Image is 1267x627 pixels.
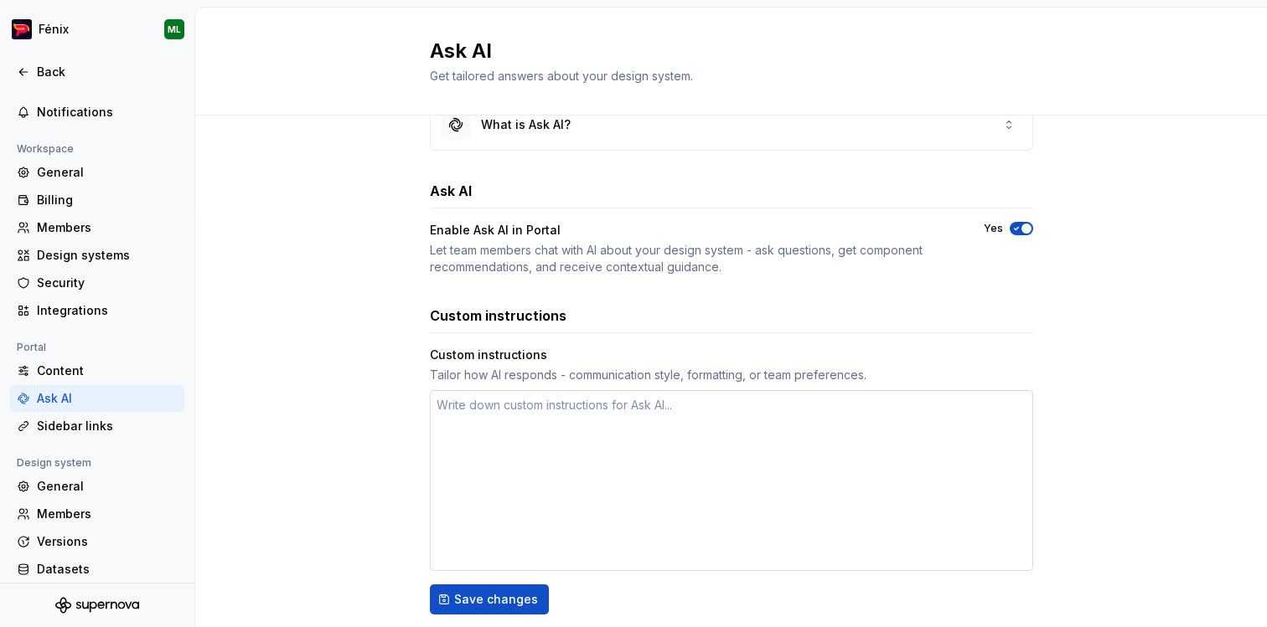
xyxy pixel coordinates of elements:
a: Security [10,270,184,296]
a: Back [10,59,184,85]
div: Content [37,362,178,379]
div: General [37,478,178,495]
div: Versions [37,533,178,550]
div: Fénix [39,21,69,38]
div: Sidebar links [37,418,178,434]
div: Billing [37,192,178,208]
div: Datasets [37,561,178,578]
a: Datasets [10,556,184,583]
div: Design system [10,453,98,473]
div: General [37,164,178,181]
button: Save changes [430,584,549,614]
a: General [10,159,184,186]
div: Let team members chat with AI about your design system - ask questions, get component recommendat... [430,242,954,275]
a: Integrations [10,297,184,324]
div: ML [168,23,181,36]
a: Members [10,501,184,527]
h3: Custom instructions [430,306,566,326]
div: Integrations [37,302,178,319]
label: Yes [984,222,1003,235]
div: Notifications [37,104,178,121]
button: FénixML [3,11,191,48]
svg: Supernova Logo [55,597,139,614]
span: Save changes [454,591,538,608]
img: c22002f0-c20a-4db5-8808-0be8483c155a.png [12,19,32,39]
div: Members [37,219,178,236]
h3: Ask AI [430,181,472,201]
div: Members [37,506,178,522]
a: General [10,473,184,500]
span: Get tailored answers about your design system. [430,69,693,83]
div: Security [37,275,178,291]
a: Billing [10,187,184,213]
div: Back [37,64,178,80]
div: Custom instructions [430,347,1033,363]
h2: Ask AI [430,38,1013,64]
div: Enable Ask AI in Portal [430,222,954,239]
a: Members [10,214,184,241]
a: Notifications [10,99,184,126]
a: Design systems [10,242,184,269]
div: Ask AI [37,390,178,407]
div: Design systems [37,247,178,264]
div: Workspace [10,139,80,159]
div: Portal [10,337,53,357]
div: What is Ask AI? [481,116,571,133]
a: Versions [10,528,184,555]
a: Ask AI [10,385,184,412]
div: Tailor how AI responds - communication style, formatting, or team preferences. [430,367,1033,383]
a: Content [10,357,184,384]
a: Sidebar links [10,413,184,439]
